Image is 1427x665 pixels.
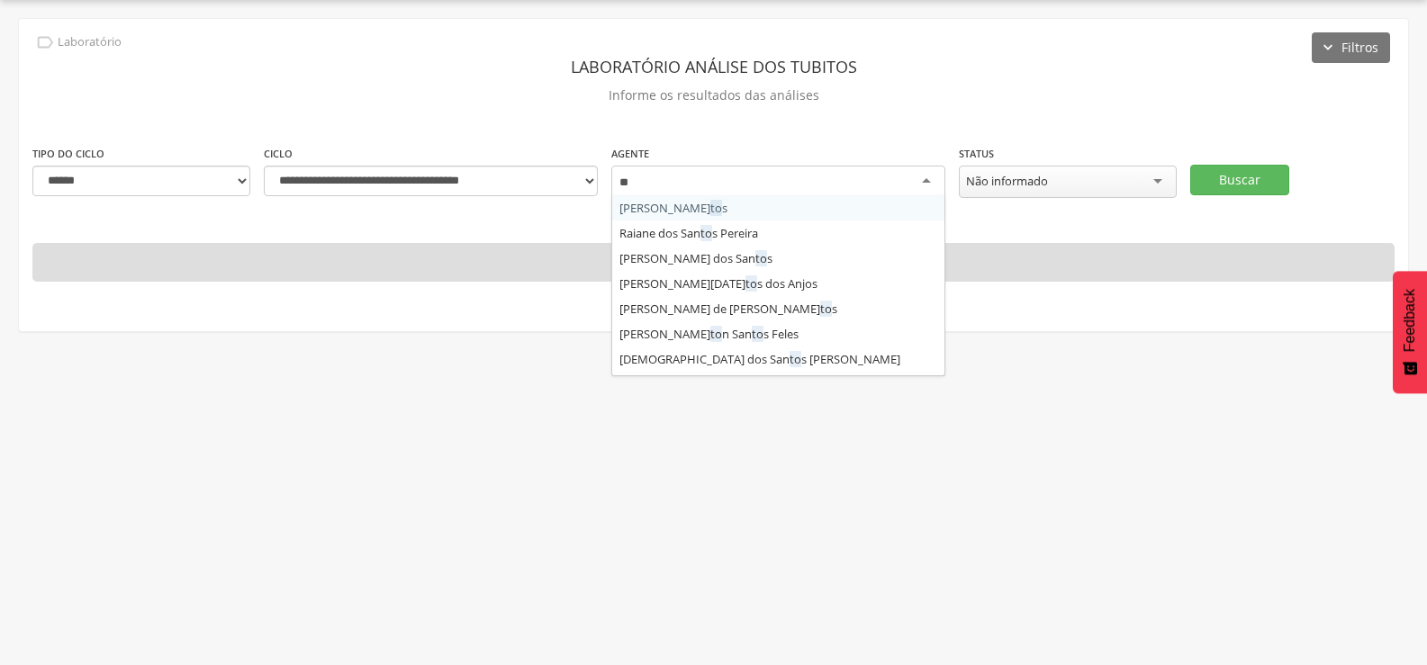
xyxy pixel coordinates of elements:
span: to [752,326,763,342]
button: Filtros [1312,32,1390,63]
span: to [745,275,757,292]
label: Ciclo [264,147,293,161]
span: to [710,326,722,342]
div: [PERSON_NAME] n San s Feles [612,321,944,346]
div: [DEMOGRAPHIC_DATA] dos San s [PERSON_NAME] [612,346,944,372]
button: Feedback - Mostrar pesquisa [1393,271,1427,393]
div: [PERSON_NAME] dos San s [612,246,944,271]
header: Laboratório análise dos tubitos [32,50,1395,83]
div: [PERSON_NAME][DATE] s dos Anjos [612,271,944,296]
div: [PERSON_NAME] de [PERSON_NAME] s [612,296,944,321]
span: to [700,225,712,241]
label: Agente [611,147,649,161]
span: to [790,351,801,367]
span: to [820,301,832,317]
i:  [35,32,55,52]
p: Nenhum resultado encontrado! [32,243,1395,283]
button: Buscar [1190,165,1289,195]
label: Tipo do ciclo [32,147,104,161]
p: Informe os resultados das análises [32,83,1395,108]
div: Raiane dos San s Pereira [612,220,944,246]
span: to [710,200,722,216]
div: [PERSON_NAME] s [612,195,944,220]
div: Não informado [966,173,1048,189]
p: Laboratório [58,35,122,49]
div: Jerfson dos San s Medeiros [612,372,944,397]
span: Feedback [1402,289,1418,352]
label: Status [959,147,994,161]
span: to [755,250,767,266]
